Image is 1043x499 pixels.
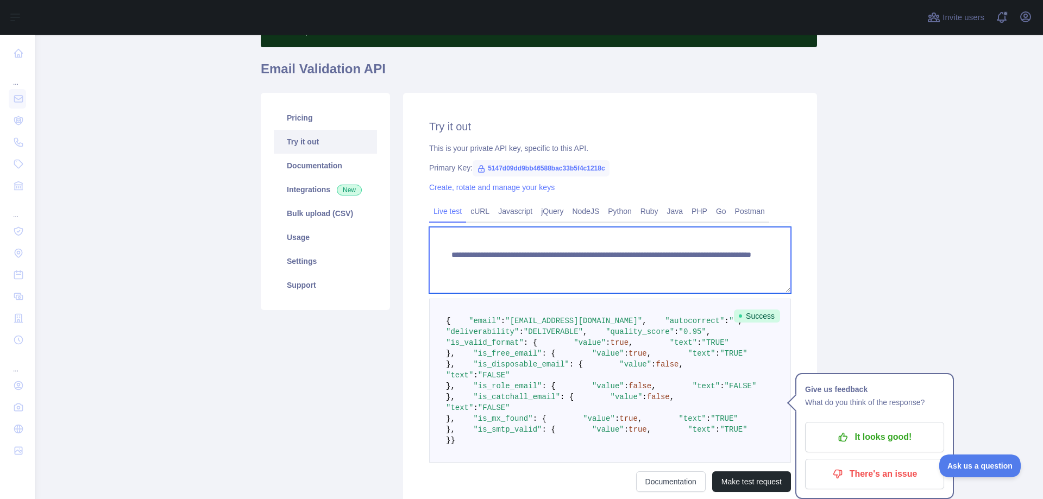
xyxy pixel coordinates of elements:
span: : { [533,414,546,423]
span: true [629,425,647,434]
span: "TRUE" [711,414,738,423]
div: Primary Key: [429,162,791,173]
span: "text" [446,371,473,380]
a: Postman [731,203,769,220]
span: : { [542,382,555,390]
span: : { [569,360,583,369]
button: It looks good! [805,422,944,452]
span: "autocorrect" [665,317,724,325]
a: Documentation [274,154,377,178]
a: cURL [466,203,494,220]
span: : [642,393,646,401]
a: Settings [274,249,377,273]
span: , [629,338,633,347]
span: , [647,425,651,434]
p: What do you think of the response? [805,396,944,409]
span: "" [729,317,738,325]
span: : [720,382,724,390]
h1: Email Validation API [261,60,817,86]
span: : [519,327,523,336]
span: }, [446,349,455,358]
span: false [656,360,679,369]
span: 5147d09dd9bb46588bac33b5f4c1218c [473,160,609,176]
span: : [715,349,720,358]
a: Live test [429,203,466,220]
span: "value" [592,349,624,358]
span: "is_role_email" [473,382,542,390]
span: "text" [670,338,697,347]
iframe: Toggle Customer Support [939,454,1021,477]
h2: Try it out [429,119,791,134]
span: "value" [574,338,606,347]
span: "quality_score" [606,327,674,336]
span: : [725,317,729,325]
span: "text" [446,403,473,412]
a: Bulk upload (CSV) [274,201,377,225]
span: "TRUE" [702,338,729,347]
a: Documentation [636,471,706,492]
span: "is_free_email" [473,349,542,358]
span: , [651,382,656,390]
a: Ruby [636,203,663,220]
span: "is_valid_format" [446,338,524,347]
span: false [647,393,670,401]
span: : [624,349,629,358]
span: "value" [583,414,615,423]
span: , [670,393,674,401]
span: "value" [611,393,643,401]
a: PHP [687,203,712,220]
span: }, [446,382,455,390]
a: Support [274,273,377,297]
span: { [446,317,450,325]
span: "FALSE" [478,371,510,380]
span: "FALSE" [725,382,757,390]
span: , [642,317,646,325]
p: There's an issue [813,465,936,483]
span: } [450,436,455,445]
span: "value" [619,360,651,369]
span: : [706,414,711,423]
span: "value" [592,382,624,390]
span: : [473,403,477,412]
span: }, [446,360,455,369]
a: Create, rotate and manage your keys [429,183,555,192]
span: "is_smtp_valid" [473,425,542,434]
span: New [337,185,362,195]
a: Javascript [494,203,537,220]
span: Invite users [943,11,984,24]
span: "is_catchall_email" [473,393,560,401]
span: "is_mx_found" [473,414,532,423]
span: : { [542,425,555,434]
button: Invite users [925,9,987,26]
span: Success [734,309,780,323]
a: Pricing [274,106,377,130]
span: : [715,425,720,434]
span: : [674,327,678,336]
span: : { [542,349,555,358]
span: }, [446,425,455,434]
a: Java [663,203,688,220]
span: "email" [469,317,501,325]
span: , [647,349,651,358]
span: , [706,327,711,336]
span: , [638,414,642,423]
a: Python [604,203,636,220]
span: "DELIVERABLE" [524,327,583,336]
div: ... [9,352,26,374]
span: true [619,414,638,423]
span: }, [446,414,455,423]
a: NodeJS [568,203,604,220]
span: : { [524,338,537,347]
span: "TRUE" [720,425,747,434]
span: : [651,360,656,369]
span: : [501,317,505,325]
span: "[EMAIL_ADDRESS][DOMAIN_NAME]" [505,317,642,325]
span: : [615,414,619,423]
span: false [629,382,651,390]
a: Try it out [274,130,377,154]
span: "deliverability" [446,327,519,336]
span: "text" [688,349,715,358]
span: : [624,425,629,434]
span: } [446,436,450,445]
span: "text" [679,414,706,423]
